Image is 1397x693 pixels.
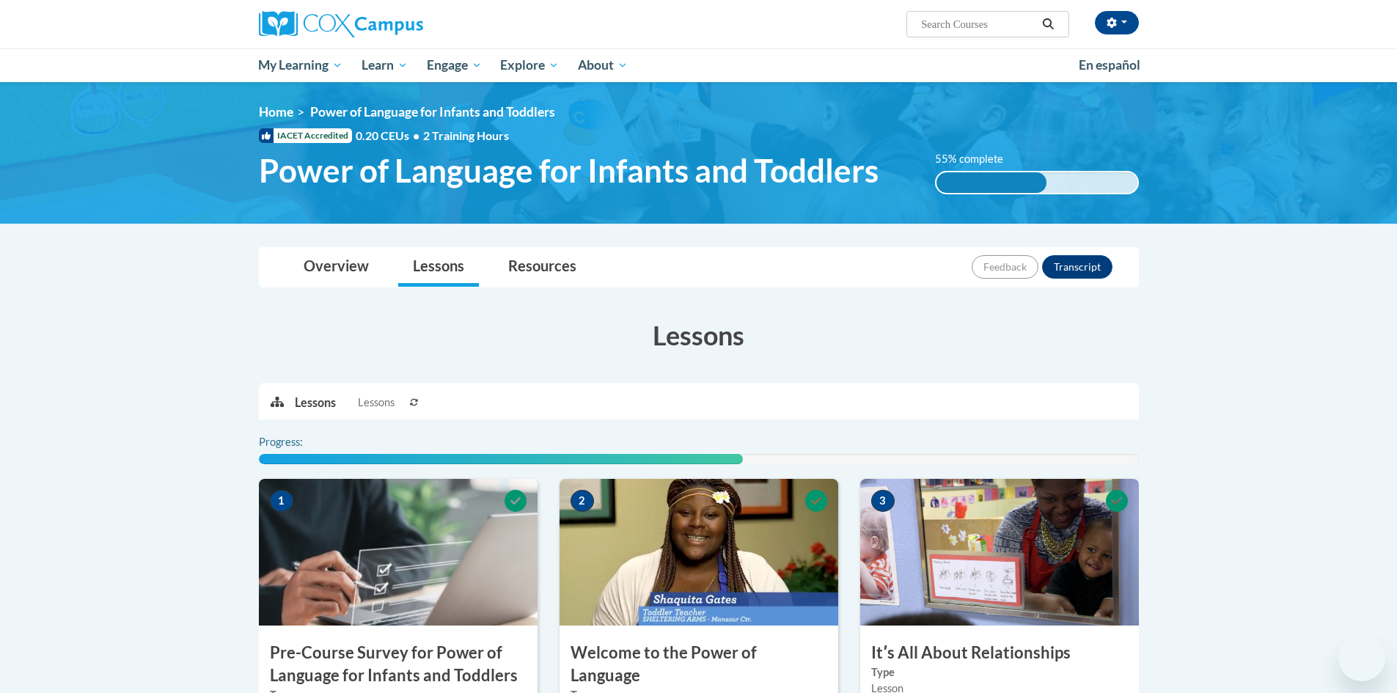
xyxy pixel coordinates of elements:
[259,104,293,120] a: Home
[423,128,509,142] span: 2 Training Hours
[1338,634,1385,681] iframe: Button to launch messaging window
[270,490,293,512] span: 1
[356,128,423,144] span: 0.20 CEUs
[259,151,879,190] span: Power of Language for Infants and Toddlers
[362,56,408,74] span: Learn
[1079,57,1140,73] span: En español
[310,104,555,120] span: Power of Language for Infants and Toddlers
[571,490,594,512] span: 2
[500,56,559,74] span: Explore
[920,15,1037,33] input: Search Courses
[259,128,352,143] span: IACET Accredited
[427,56,482,74] span: Engage
[295,395,336,411] p: Lessons
[249,48,353,82] a: My Learning
[352,48,417,82] a: Learn
[936,172,1046,193] div: 55% complete
[259,479,538,626] img: Course Image
[259,11,538,37] a: Cox Campus
[1069,50,1150,81] a: En español
[560,479,838,626] img: Course Image
[871,664,1128,681] label: Type
[860,479,1139,626] img: Course Image
[1095,11,1139,34] button: Account Settings
[237,48,1161,82] div: Main menu
[1037,15,1059,33] button: Search
[494,248,591,287] a: Resources
[578,56,628,74] span: About
[289,248,384,287] a: Overview
[417,48,491,82] a: Engage
[568,48,637,82] a: About
[491,48,568,82] a: Explore
[560,642,838,687] h3: Welcome to the Power of Language
[358,395,395,411] span: Lessons
[259,642,538,687] h3: Pre-Course Survey for Power of Language for Infants and Toddlers
[258,56,342,74] span: My Learning
[860,642,1139,664] h3: Itʹs All About Relationships
[259,11,423,37] img: Cox Campus
[259,434,343,450] label: Progress:
[1042,255,1112,279] button: Transcript
[398,248,479,287] a: Lessons
[413,128,419,142] span: •
[259,317,1139,353] h3: Lessons
[935,151,1019,167] label: 55% complete
[972,255,1038,279] button: Feedback
[871,490,895,512] span: 3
